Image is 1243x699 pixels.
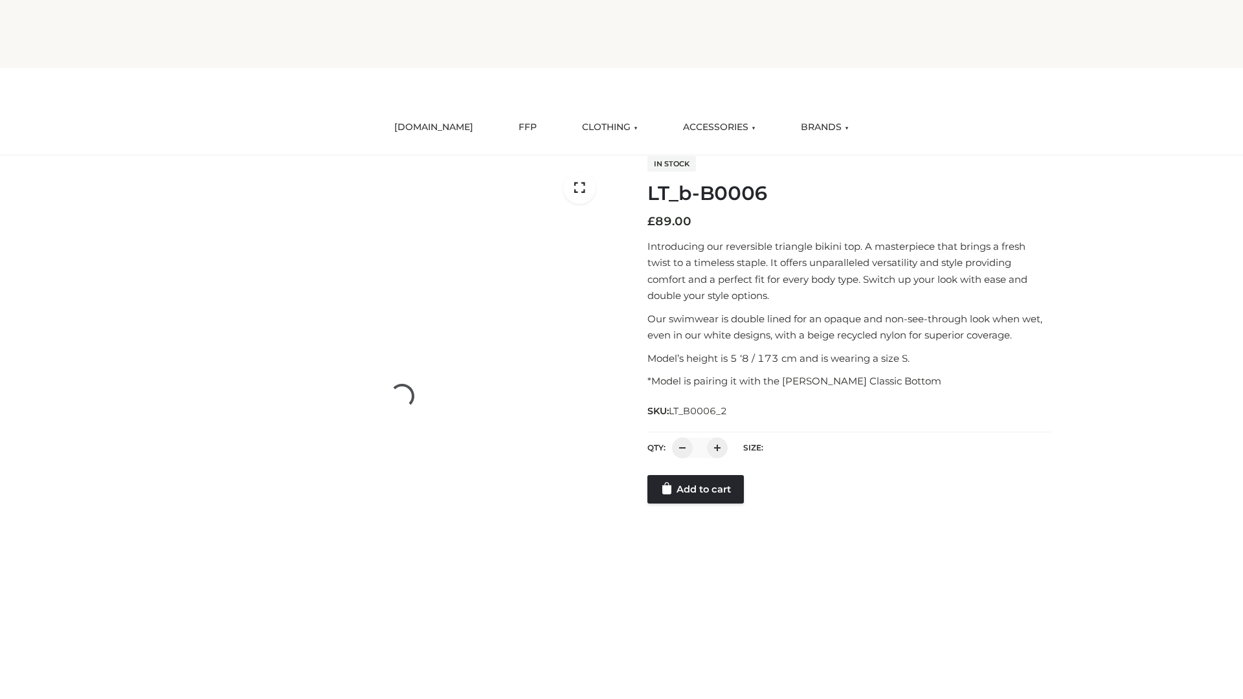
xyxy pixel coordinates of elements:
a: BRANDS [791,113,858,142]
span: £ [647,214,655,228]
p: Model’s height is 5 ‘8 / 173 cm and is wearing a size S. [647,350,1051,367]
p: Our swimwear is double lined for an opaque and non-see-through look when wet, even in our white d... [647,311,1051,344]
label: Size: [743,443,763,452]
label: QTY: [647,443,666,452]
a: ACCESSORIES [673,113,765,142]
h1: LT_b-B0006 [647,182,1051,205]
p: *Model is pairing it with the [PERSON_NAME] Classic Bottom [647,373,1051,390]
a: CLOTHING [572,113,647,142]
p: Introducing our reversible triangle bikini top. A masterpiece that brings a fresh twist to a time... [647,238,1051,304]
span: In stock [647,156,696,172]
a: [DOMAIN_NAME] [385,113,483,142]
span: SKU: [647,403,728,419]
a: FFP [509,113,546,142]
span: LT_B0006_2 [669,405,727,417]
bdi: 89.00 [647,214,691,228]
a: Add to cart [647,475,744,504]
